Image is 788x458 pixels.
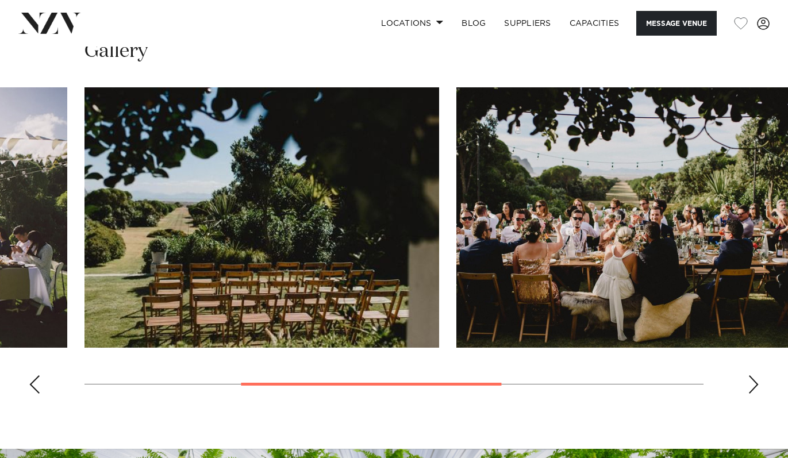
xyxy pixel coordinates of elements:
[636,11,717,36] button: Message Venue
[18,13,81,33] img: nzv-logo.png
[372,11,452,36] a: Locations
[84,87,439,348] swiper-slide: 2 / 4
[560,11,629,36] a: Capacities
[84,39,148,64] h2: Gallery
[495,11,560,36] a: SUPPLIERS
[452,11,495,36] a: BLOG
